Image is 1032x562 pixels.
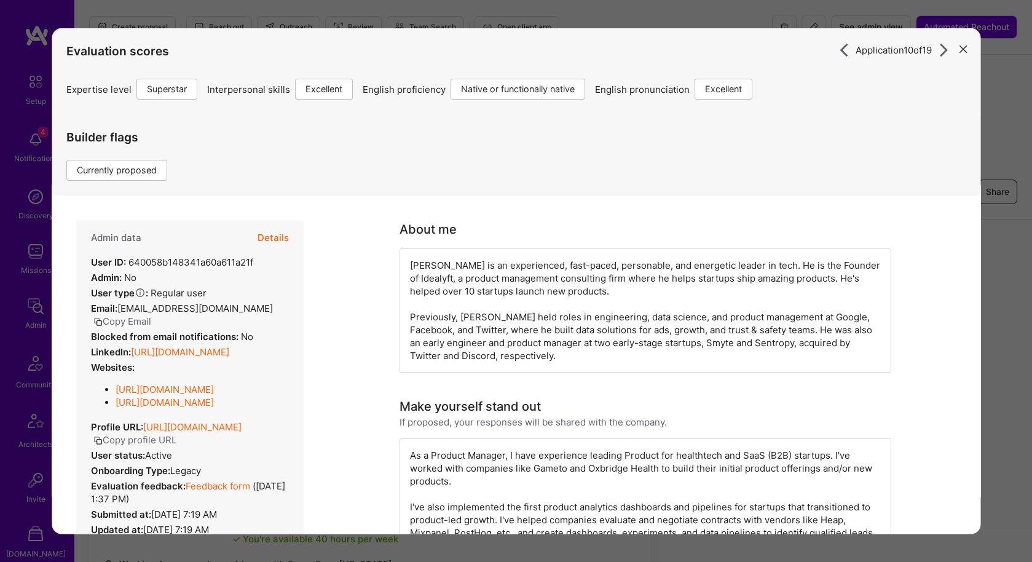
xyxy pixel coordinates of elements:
strong: User type : [91,287,148,299]
strong: User status: [91,449,145,461]
strong: Updated at: [91,524,143,536]
button: Copy profile URL [93,433,176,446]
span: legacy [170,465,201,477]
i: icon Copy [93,436,103,445]
h4: Evaluation scores [66,44,966,58]
i: icon ArrowRight [837,43,851,57]
strong: Blocked from email notifications: [91,331,241,342]
span: Interpersonal skills [207,82,290,95]
div: 640058b148341a60a611a21f [91,256,253,269]
h4: Builder flags [66,130,177,144]
div: Currently proposed [66,160,167,181]
div: Native or functionally native [451,79,585,100]
strong: Evaluation feedback: [91,480,186,492]
div: Excellent [295,79,353,100]
a: [URL][DOMAIN_NAME] [131,346,229,358]
div: Superstar [136,79,197,100]
div: About me [400,220,457,239]
span: [DATE] 7:19 AM [143,524,209,536]
strong: Submitted at: [91,509,151,520]
span: English pronunciation [595,82,690,95]
i: Help [135,287,146,298]
strong: LinkedIn: [91,346,131,358]
h4: Admin data [91,232,141,243]
span: [EMAIL_ADDRESS][DOMAIN_NAME] [117,303,273,314]
a: [URL][DOMAIN_NAME] [143,421,242,433]
span: Application 10 of 19 [856,43,932,56]
i: icon Close [959,45,967,52]
div: Regular user [91,287,207,299]
div: No [91,330,253,343]
div: modal [52,28,980,534]
div: ( [DATE] 1:37 PM ) [91,480,289,505]
div: Excellent [695,79,752,100]
a: Feedback form [186,480,250,492]
strong: Admin: [91,272,122,283]
span: English proficiency [363,82,446,95]
strong: Websites: [91,362,135,373]
button: Copy Email [93,315,151,328]
div: If proposed, your responses will be shared with the company. [400,416,667,429]
i: icon Copy [93,317,103,327]
i: icon ArrowRight [937,43,951,57]
button: Details [258,220,289,256]
span: Active [145,449,172,461]
strong: Onboarding Type: [91,465,170,477]
strong: Profile URL: [91,421,143,433]
div: Make yourself stand out [400,397,541,416]
a: [URL][DOMAIN_NAME] [116,384,214,395]
div: [PERSON_NAME] is an experienced, fast-paced, personable, and energetic leader in tech. He is the ... [400,248,891,373]
strong: Email: [91,303,117,314]
span: [DATE] 7:19 AM [151,509,217,520]
a: [URL][DOMAIN_NAME] [116,397,214,408]
strong: User ID: [91,256,126,268]
div: No [91,271,136,284]
span: Expertise level [66,82,132,95]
